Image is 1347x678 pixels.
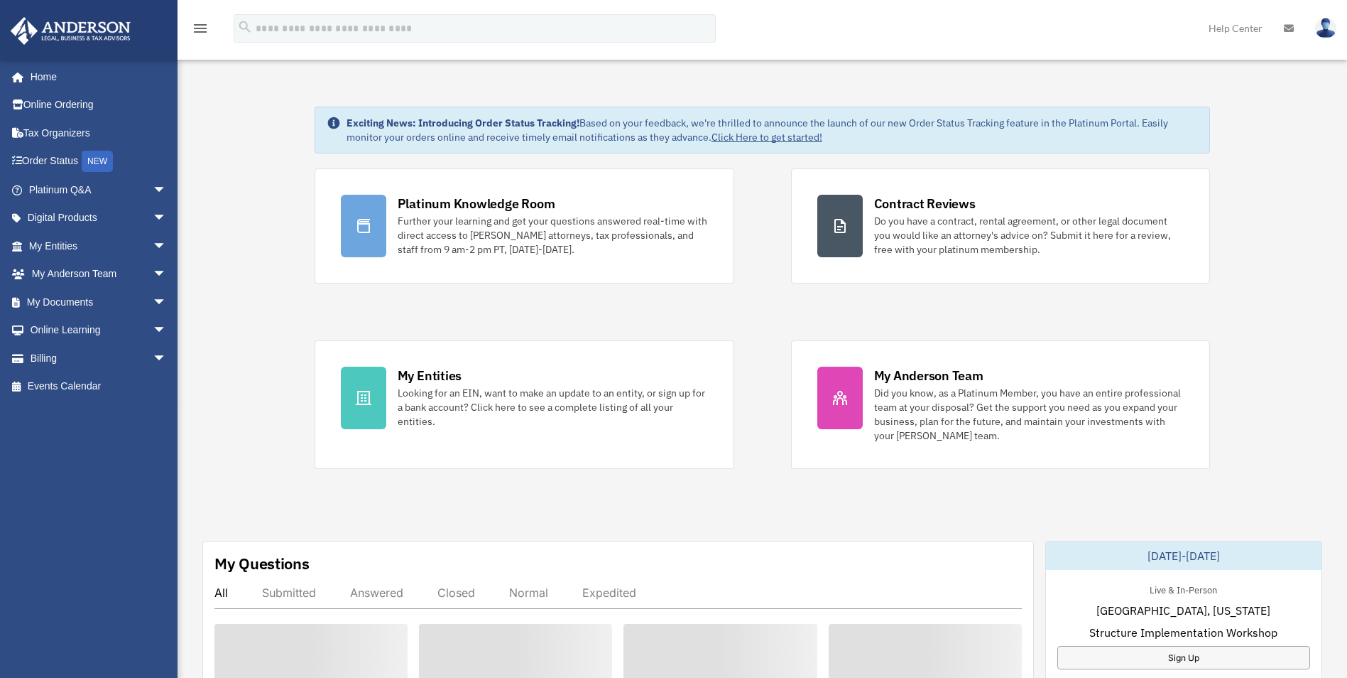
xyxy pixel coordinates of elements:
div: Submitted [262,586,316,600]
div: Platinum Knowledge Room [398,195,555,212]
span: arrow_drop_down [153,204,181,233]
div: NEW [82,151,113,172]
div: Live & In-Person [1138,581,1228,596]
a: menu [192,25,209,37]
div: My Questions [214,553,310,574]
a: Contract Reviews Do you have a contract, rental agreement, or other legal document you would like... [791,168,1211,284]
a: Digital Productsarrow_drop_down [10,204,188,232]
a: Order StatusNEW [10,147,188,176]
i: menu [192,20,209,37]
span: arrow_drop_down [153,232,181,261]
span: arrow_drop_down [153,316,181,345]
img: User Pic [1315,18,1336,38]
a: Billingarrow_drop_down [10,344,188,372]
a: Online Ordering [10,91,188,119]
a: Platinum Knowledge Room Further your learning and get your questions answered real-time with dire... [315,168,734,284]
i: search [237,19,253,35]
a: Events Calendar [10,372,188,401]
div: Do you have a contract, rental agreement, or other legal document you would like an attorney's ad... [874,214,1184,257]
div: Closed [437,586,475,600]
div: Answered [350,586,403,600]
img: Anderson Advisors Platinum Portal [6,17,135,45]
a: My Documentsarrow_drop_down [10,288,188,316]
div: Contract Reviews [874,195,976,212]
div: My Anderson Team [874,367,983,384]
span: arrow_drop_down [153,176,181,205]
div: [DATE]-[DATE] [1046,542,1321,570]
span: arrow_drop_down [153,260,181,289]
div: Did you know, as a Platinum Member, you have an entire professional team at your disposal? Get th... [874,386,1184,443]
a: My Anderson Team Did you know, as a Platinum Member, you have an entire professional team at your... [791,340,1211,469]
a: My Entitiesarrow_drop_down [10,232,188,260]
a: My Anderson Teamarrow_drop_down [10,260,188,289]
div: Expedited [582,586,636,600]
span: arrow_drop_down [153,288,181,317]
a: Sign Up [1057,646,1310,669]
a: Online Learningarrow_drop_down [10,316,188,345]
a: Tax Organizers [10,119,188,147]
span: arrow_drop_down [153,344,181,373]
div: Further your learning and get your questions answered real-time with direct access to [PERSON_NAM... [398,214,708,257]
a: Platinum Q&Aarrow_drop_down [10,176,188,204]
a: Click Here to get started! [711,131,822,144]
span: Structure Implementation Workshop [1089,624,1277,641]
a: My Entities Looking for an EIN, want to make an update to an entity, or sign up for a bank accoun... [315,340,734,469]
span: [GEOGRAPHIC_DATA], [US_STATE] [1096,602,1270,619]
strong: Exciting News: Introducing Order Status Tracking! [347,117,579,129]
div: Looking for an EIN, want to make an update to an entity, or sign up for a bank account? Click her... [398,386,708,429]
div: All [214,586,228,600]
div: My Entities [398,367,462,384]
div: Based on your feedback, we're thrilled to announce the launch of our new Order Status Tracking fe... [347,116,1199,144]
div: Normal [509,586,548,600]
a: Home [10,63,181,91]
